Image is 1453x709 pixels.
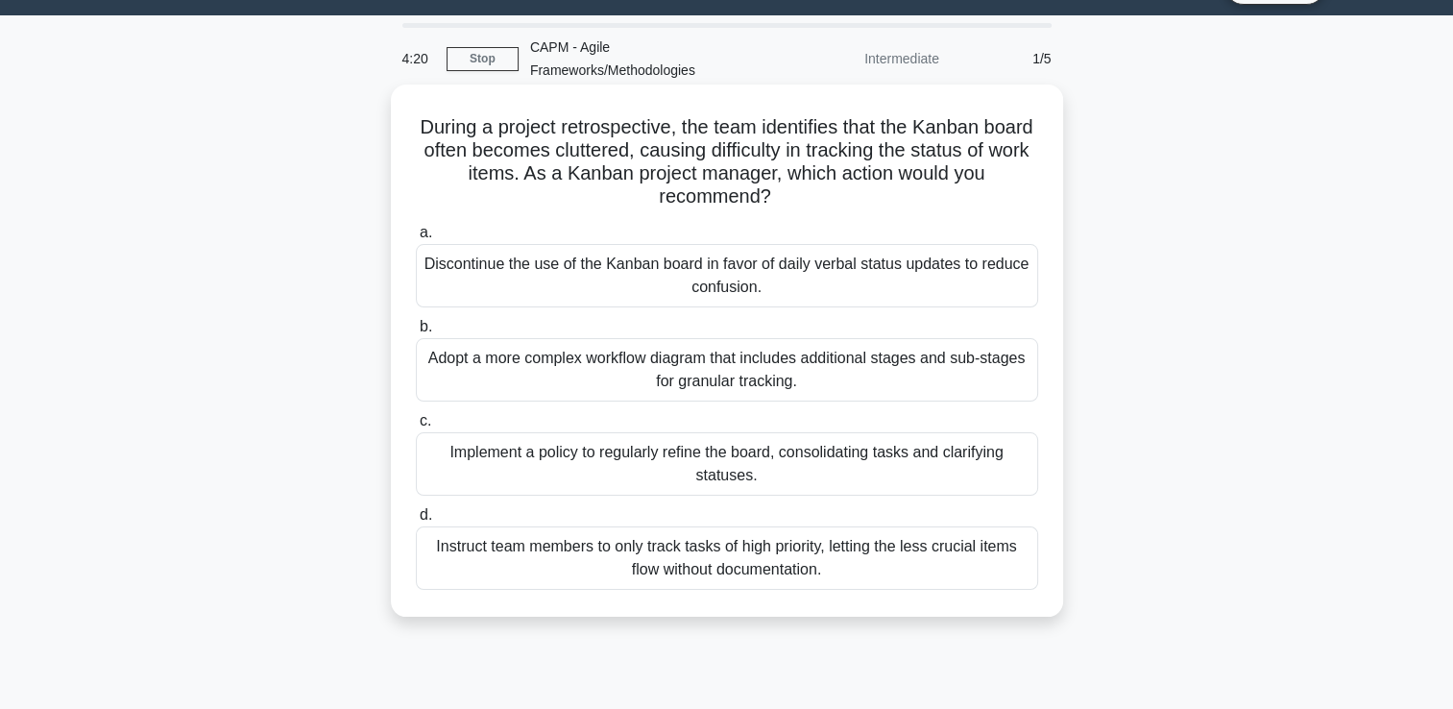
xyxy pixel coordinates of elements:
div: 1/5 [951,39,1063,78]
div: Discontinue the use of the Kanban board in favor of daily verbal status updates to reduce confusion. [416,244,1038,307]
div: Implement a policy to regularly refine the board, consolidating tasks and clarifying statuses. [416,432,1038,496]
span: c. [420,412,431,428]
div: Adopt a more complex workflow diagram that includes additional stages and sub-stages for granular... [416,338,1038,402]
a: Stop [447,47,519,71]
h5: During a project retrospective, the team identifies that the Kanban board often becomes cluttered... [414,115,1040,209]
div: Instruct team members to only track tasks of high priority, letting the less crucial items flow w... [416,526,1038,590]
div: CAPM - Agile Frameworks/Methodologies [519,28,783,89]
span: b. [420,318,432,334]
div: 4:20 [391,39,447,78]
span: d. [420,506,432,523]
span: a. [420,224,432,240]
div: Intermediate [783,39,951,78]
